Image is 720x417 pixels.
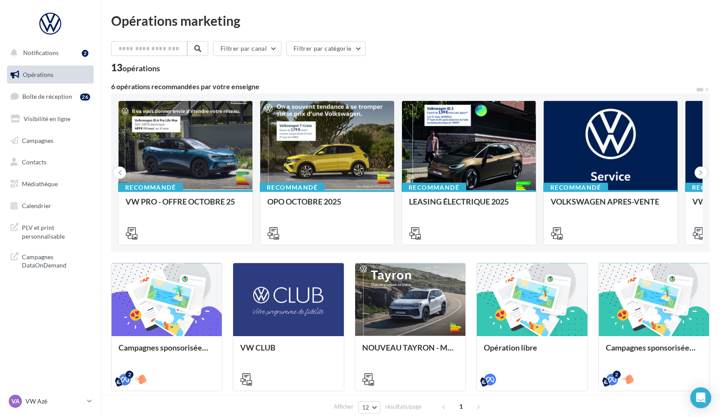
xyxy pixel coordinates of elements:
[5,44,92,62] button: Notifications 2
[260,183,325,192] div: Recommandé
[111,83,696,90] div: 6 opérations recommandées par votre enseigne
[22,158,46,166] span: Contacts
[5,153,95,171] a: Contacts
[80,94,90,101] div: 26
[23,49,59,56] span: Notifications
[5,110,95,128] a: Visibilité en ligne
[454,400,468,414] span: 1
[22,251,90,270] span: Campagnes DataOnDemand
[334,403,353,411] span: Afficher
[25,397,84,406] p: VW Azé
[240,343,336,361] div: VW CLUB
[24,115,70,122] span: Visibilité en ligne
[5,66,95,84] a: Opérations
[5,175,95,193] a: Médiathèque
[362,343,458,361] div: NOUVEAU TAYRON - MARS 2025
[22,202,51,209] span: Calendrier
[409,197,529,215] div: LEASING ÉLECTRIQUE 2025
[402,183,466,192] div: Recommandé
[126,197,245,215] div: VW PRO - OFFRE OCTOBRE 25
[5,197,95,215] a: Calendrier
[385,403,422,411] span: résultats/page
[606,343,702,361] div: Campagnes sponsorisées OPO
[22,180,58,188] span: Médiathèque
[11,397,20,406] span: VA
[122,64,160,72] div: opérations
[82,50,88,57] div: 2
[7,393,94,410] a: VA VW Azé
[551,197,671,215] div: VOLKSWAGEN APRES-VENTE
[22,136,53,144] span: Campagnes
[543,183,608,192] div: Recommandé
[118,183,183,192] div: Recommandé
[5,218,95,244] a: PLV et print personnalisable
[5,247,95,273] a: Campagnes DataOnDemand
[213,41,281,56] button: Filtrer par canal
[5,132,95,150] a: Campagnes
[126,371,133,379] div: 2
[267,197,387,215] div: OPO OCTOBRE 2025
[111,14,710,27] div: Opérations marketing
[362,404,370,411] span: 12
[286,41,366,56] button: Filtrer par catégorie
[5,87,95,106] a: Boîte de réception26
[111,63,160,73] div: 13
[119,343,215,361] div: Campagnes sponsorisées Les Instants VW Octobre
[613,371,621,379] div: 2
[22,93,72,100] span: Boîte de réception
[23,71,53,78] span: Opérations
[484,343,580,361] div: Opération libre
[690,387,711,408] div: Open Intercom Messenger
[358,401,381,414] button: 12
[22,222,90,240] span: PLV et print personnalisable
